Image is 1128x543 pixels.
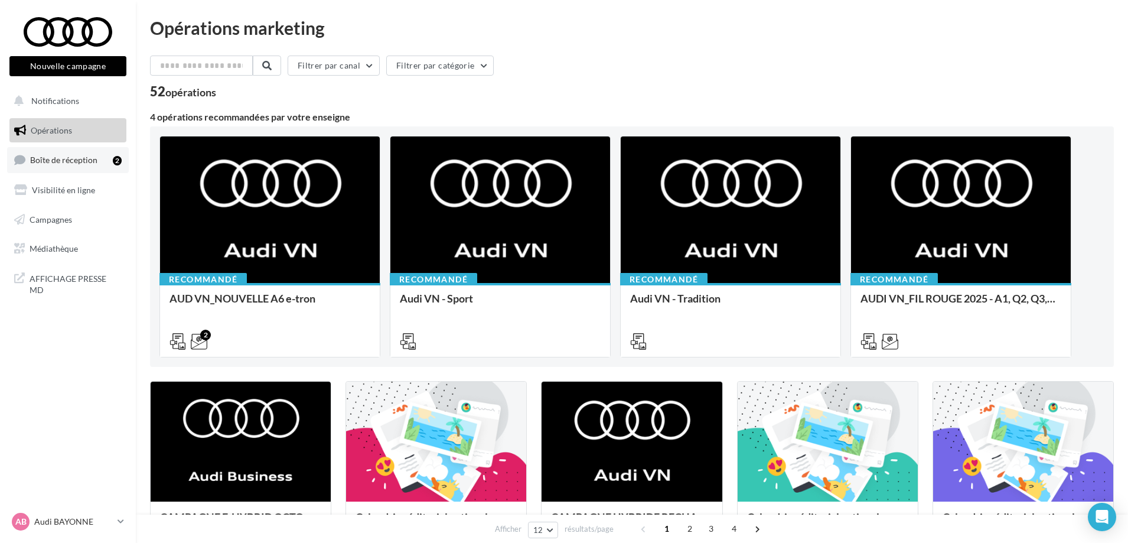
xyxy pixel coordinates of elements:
[7,89,124,113] button: Notifications
[356,511,517,535] div: Calendrier éditorial national : semaine du 22.09 au 28.09
[702,519,721,538] span: 3
[657,519,676,538] span: 1
[31,96,79,106] span: Notifications
[7,207,129,232] a: Campagnes
[7,178,129,203] a: Visibilité en ligne
[165,87,216,97] div: opérations
[31,125,72,135] span: Opérations
[943,511,1104,535] div: Calendrier éditorial national : semaine du 08.09 au 14.09
[7,147,129,173] a: Boîte de réception2
[32,185,95,195] span: Visibilité en ligne
[680,519,699,538] span: 2
[113,156,122,165] div: 2
[30,271,122,296] span: AFFICHAGE PRESSE MD
[160,511,321,535] div: CAMPAGNE E-HYBRID OCTOBRE B2B
[386,56,494,76] button: Filtrer par catégorie
[34,516,113,528] p: Audi BAYONNE
[7,236,129,261] a: Médiathèque
[565,524,614,535] span: résultats/page
[725,519,744,538] span: 4
[30,214,72,224] span: Campagnes
[150,85,216,98] div: 52
[159,273,247,286] div: Recommandé
[390,273,477,286] div: Recommandé
[528,522,558,538] button: 12
[169,292,370,316] div: AUD VN_NOUVELLE A6 e-tron
[7,266,129,301] a: AFFICHAGE PRESSE MD
[860,292,1061,316] div: AUDI VN_FIL ROUGE 2025 - A1, Q2, Q3, Q5 et Q4 e-tron
[1088,503,1116,531] div: Open Intercom Messenger
[620,273,708,286] div: Recommandé
[9,511,126,533] a: AB Audi BAYONNE
[7,118,129,143] a: Opérations
[30,155,97,165] span: Boîte de réception
[850,273,938,286] div: Recommandé
[9,56,126,76] button: Nouvelle campagne
[551,511,712,535] div: CAMPAGNE HYBRIDE RECHARGEABLE
[495,524,521,535] span: Afficher
[200,330,211,340] div: 2
[400,292,601,316] div: Audi VN - Sport
[630,292,831,316] div: Audi VN - Tradition
[288,56,380,76] button: Filtrer par canal
[30,243,78,253] span: Médiathèque
[150,19,1114,37] div: Opérations marketing
[150,112,1114,122] div: 4 opérations recommandées par votre enseigne
[747,511,908,535] div: Calendrier éditorial national : semaine du 15.09 au 21.09
[533,525,543,535] span: 12
[15,516,27,528] span: AB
